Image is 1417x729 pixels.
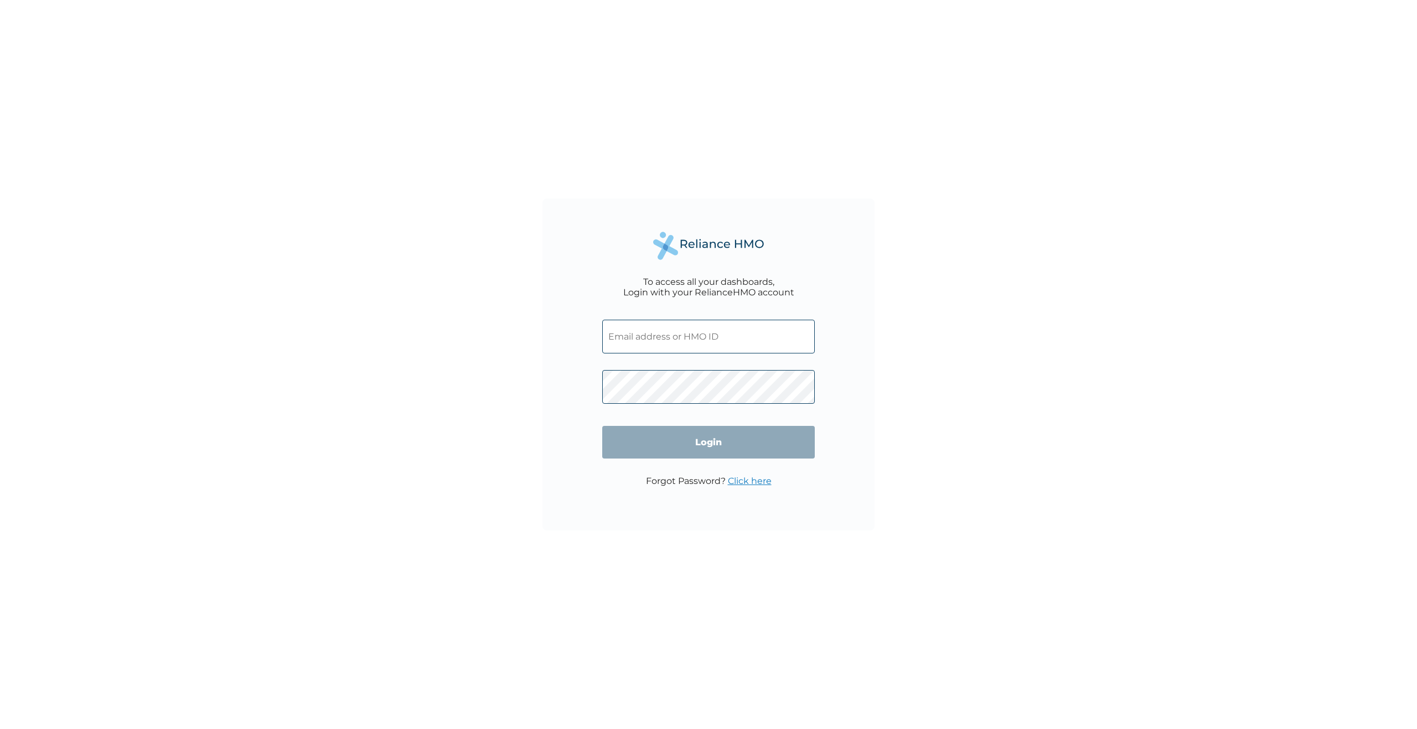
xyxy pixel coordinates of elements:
[653,232,764,260] img: Reliance Health's Logo
[646,476,772,486] p: Forgot Password?
[602,426,815,459] input: Login
[623,277,794,298] div: To access all your dashboards, Login with your RelianceHMO account
[728,476,772,486] a: Click here
[602,320,815,353] input: Email address or HMO ID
